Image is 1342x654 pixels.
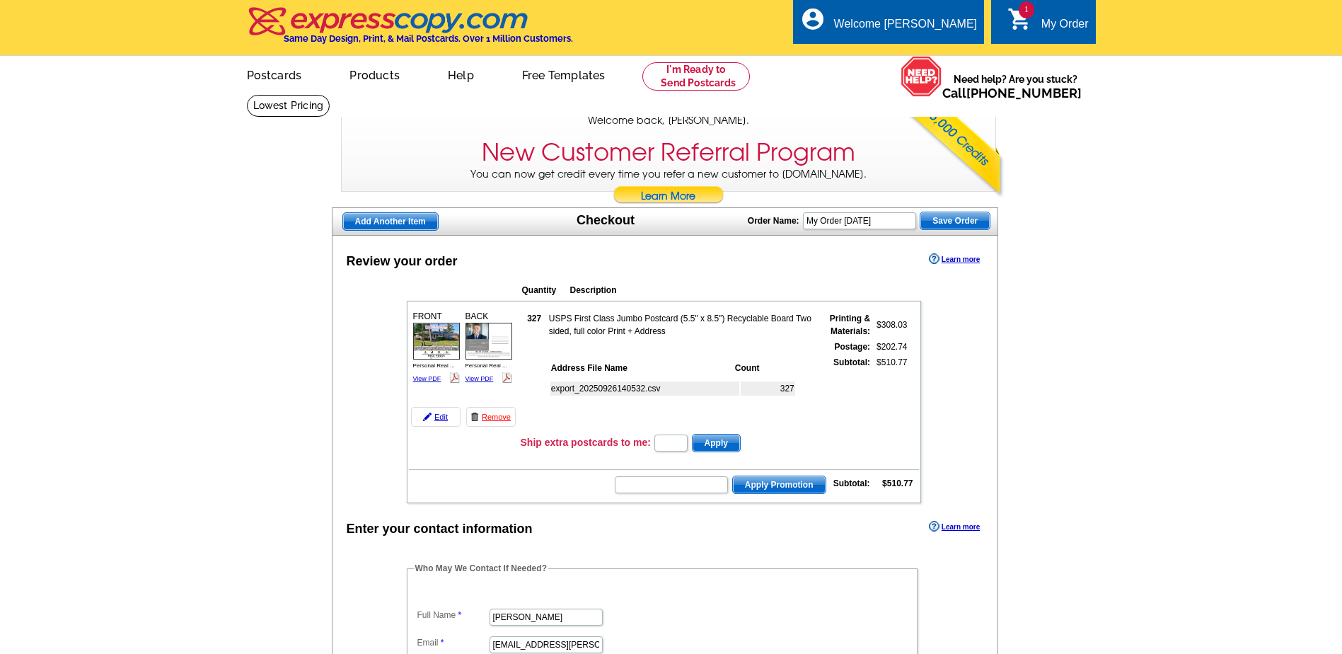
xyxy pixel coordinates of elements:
a: Learn more [929,521,980,532]
a: Help [425,57,497,91]
i: account_circle [800,6,826,32]
span: Personal Real ... [413,362,455,369]
span: Apply Promotion [733,476,826,493]
a: [PHONE_NUMBER] [966,86,1082,101]
p: You can now get credit every time you refer a new customer to [DOMAIN_NAME]. [342,167,995,207]
th: Quantity [521,283,568,297]
button: Save Order [920,212,990,230]
img: pdf_logo.png [449,372,460,383]
div: FRONT [411,308,462,386]
a: Postcards [224,57,325,91]
span: Need help? Are you stuck? [942,72,1089,101]
div: Review your order [347,252,458,271]
td: 327 [741,381,795,396]
span: 1 [1019,1,1034,18]
th: Description [569,283,828,297]
a: Edit [411,407,461,427]
a: Remove [466,407,516,427]
legend: Who May We Contact If Needed? [414,562,548,575]
img: small-thumb.jpg [413,323,460,359]
strong: Subtotal: [833,357,870,367]
span: Personal Real ... [465,362,507,369]
img: pencil-icon.gif [423,413,432,421]
a: Free Templates [499,57,628,91]
h3: New Customer Referral Program [482,138,855,167]
span: Call [942,86,1082,101]
h4: Same Day Design, Print, & Mail Postcards. Over 1 Million Customers. [284,33,573,44]
th: Address File Name [550,361,733,375]
td: $510.77 [872,355,908,429]
a: View PDF [413,375,441,382]
a: 1 shopping_cart My Order [1007,16,1089,33]
td: export_20250926140532.csv [550,381,739,396]
span: Add Another Item [343,213,438,230]
img: small-thumb.jpg [465,323,512,359]
a: View PDF [465,375,494,382]
h1: Checkout [577,213,635,228]
img: pdf_logo.png [502,372,512,383]
i: shopping_cart [1007,6,1033,32]
label: Email [417,636,488,649]
strong: 327 [527,314,541,323]
div: My Order [1041,18,1089,38]
span: Save Order [920,212,990,229]
span: Welcome back, [PERSON_NAME]. [588,113,749,128]
a: Learn More [613,186,724,207]
img: trashcan-icon.gif [470,413,479,421]
button: Apply [692,434,741,452]
a: Add Another Item [342,212,439,231]
a: Same Day Design, Print, & Mail Postcards. Over 1 Million Customers. [247,17,573,44]
span: Apply [693,435,740,452]
h3: Ship extra postcards to me: [521,436,651,449]
strong: $510.77 [882,478,913,488]
strong: Printing & Materials: [830,314,870,336]
img: help [901,56,942,97]
div: Enter your contact information [347,520,533,539]
div: BACK [463,308,514,386]
td: $202.74 [872,340,908,354]
td: USPS First Class Jumbo Postcard (5.5" x 8.5") Recyclable Board Two sided, full color Print + Address [548,311,815,338]
label: Full Name [417,609,488,621]
strong: Order Name: [748,216,799,226]
a: Learn more [929,253,980,265]
strong: Postage: [834,342,870,352]
button: Apply Promotion [732,476,826,494]
th: Count [734,361,795,375]
td: $308.03 [872,311,908,338]
strong: Subtotal: [833,478,870,488]
div: Welcome [PERSON_NAME] [834,18,977,38]
a: Products [327,57,422,91]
